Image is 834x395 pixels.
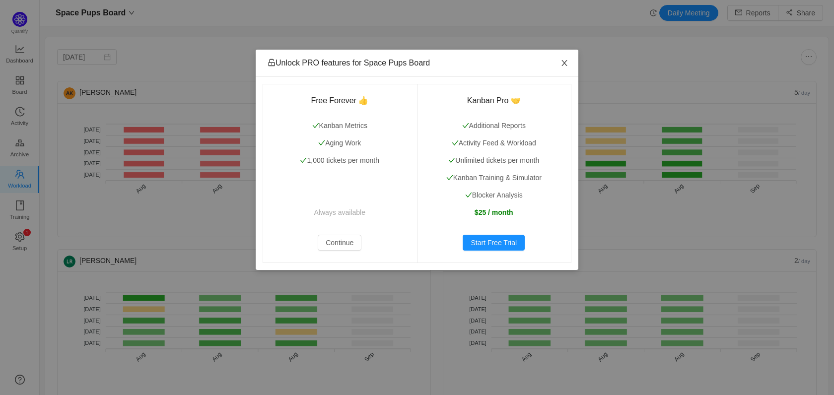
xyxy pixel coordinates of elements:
button: Continue [318,235,361,251]
span: Unlock PRO features for Space Pups Board [268,59,430,67]
i: icon: check [465,192,472,198]
i: icon: check [452,139,459,146]
button: Start Free Trial [463,235,525,251]
i: icon: check [448,157,455,164]
p: Kanban Metrics [275,121,405,131]
i: icon: unlock [268,59,276,66]
p: Kanban Training & Simulator [429,173,559,183]
i: icon: check [462,122,469,129]
p: Unlimited tickets per month [429,155,559,166]
i: icon: check [312,122,319,129]
i: icon: close [560,59,568,67]
p: Blocker Analysis [429,190,559,200]
h3: Free Forever 👍 [275,96,405,106]
i: icon: check [446,174,453,181]
p: Additional Reports [429,121,559,131]
i: icon: check [318,139,325,146]
i: icon: check [300,157,307,164]
p: Activity Feed & Workload [429,138,559,148]
p: Aging Work [275,138,405,148]
h3: Kanban Pro 🤝 [429,96,559,106]
strong: $25 / month [475,208,513,216]
button: Close [551,50,578,77]
span: 1,000 tickets per month [300,156,379,164]
p: Always available [275,207,405,218]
